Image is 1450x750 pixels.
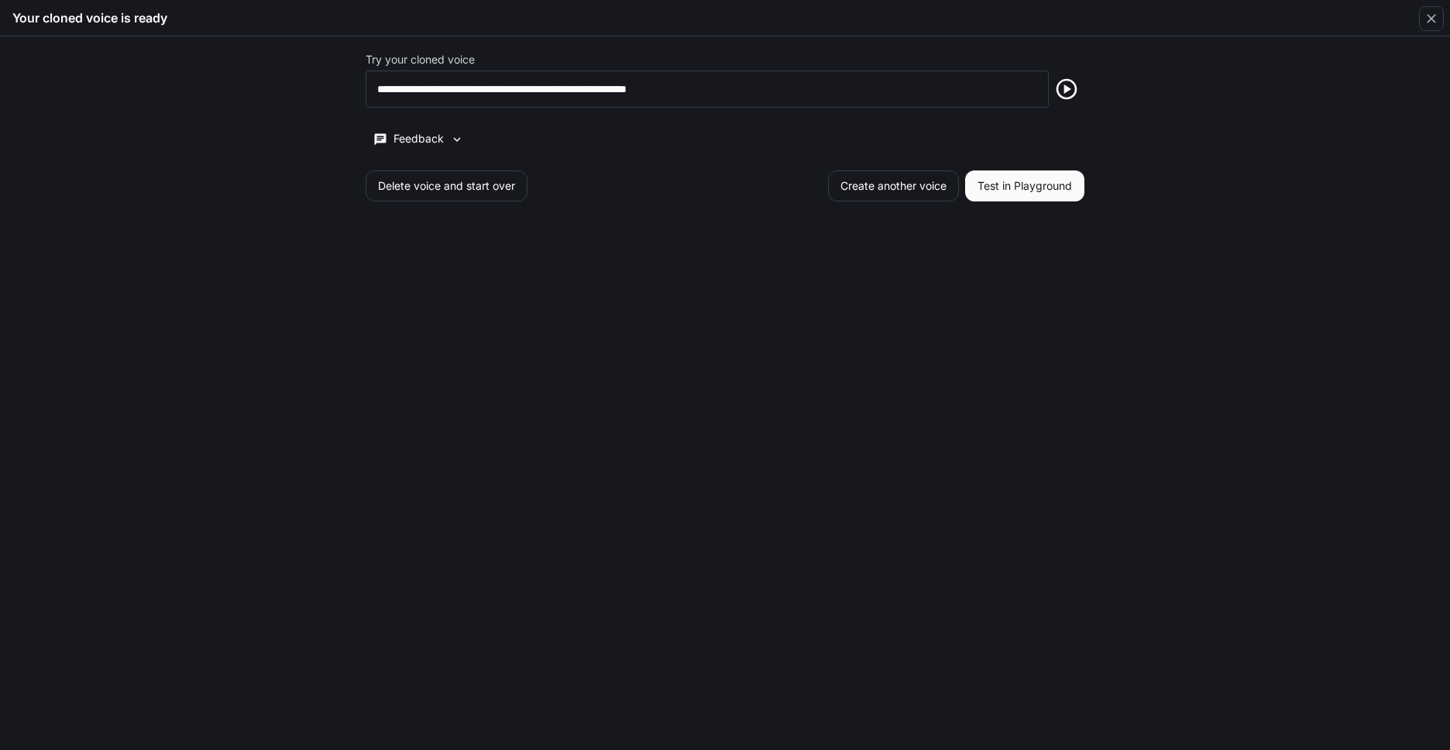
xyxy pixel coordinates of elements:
[965,170,1084,201] button: Test in Playground
[828,170,959,201] button: Create another voice
[366,170,527,201] button: Delete voice and start over
[366,126,471,152] button: Feedback
[366,54,475,65] p: Try your cloned voice
[12,9,167,26] h5: Your cloned voice is ready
